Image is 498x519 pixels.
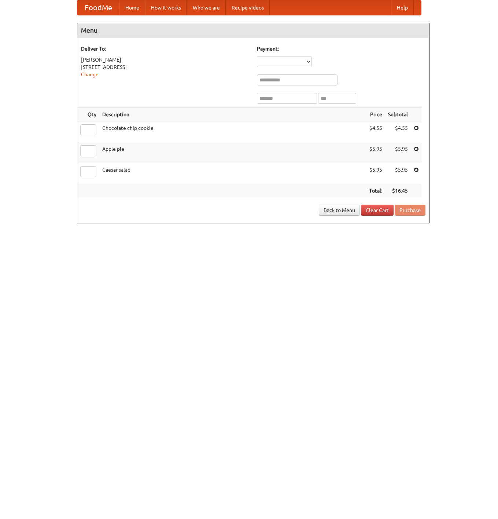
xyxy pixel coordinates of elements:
[99,142,366,163] td: Apple pie
[391,0,414,15] a: Help
[385,108,411,121] th: Subtotal
[385,142,411,163] td: $5.95
[187,0,226,15] a: Who we are
[99,108,366,121] th: Description
[366,121,385,142] td: $4.55
[257,45,425,52] h5: Payment:
[77,108,99,121] th: Qty
[366,142,385,163] td: $5.95
[366,108,385,121] th: Price
[119,0,145,15] a: Home
[81,45,250,52] h5: Deliver To:
[319,205,360,216] a: Back to Menu
[385,121,411,142] td: $4.55
[226,0,270,15] a: Recipe videos
[81,63,250,71] div: [STREET_ADDRESS]
[385,163,411,184] td: $5.95
[77,23,429,38] h4: Menu
[361,205,394,216] a: Clear Cart
[145,0,187,15] a: How it works
[385,184,411,198] th: $16.45
[81,56,250,63] div: [PERSON_NAME]
[99,163,366,184] td: Caesar salad
[395,205,425,216] button: Purchase
[366,163,385,184] td: $5.95
[81,72,99,77] a: Change
[99,121,366,142] td: Chocolate chip cookie
[77,0,119,15] a: FoodMe
[366,184,385,198] th: Total:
